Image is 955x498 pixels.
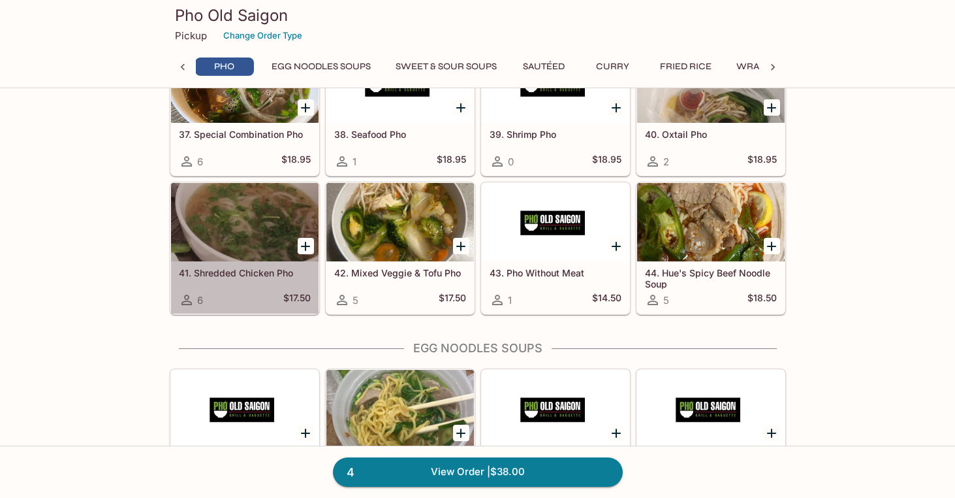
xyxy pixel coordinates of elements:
button: Egg Noodles Soups [264,58,378,76]
a: 42. Mixed Veggie & Tofu Pho5$17.50 [326,182,475,314]
h5: 41. Shredded Chicken Pho [179,267,311,278]
a: 4View Order |$38.00 [333,457,623,486]
h5: $18.95 [437,154,466,169]
button: Pho [195,58,254,76]
button: Add 39. Shrimp Pho [608,99,625,116]
div: 47. Beef Balls & Noodle Soup [326,370,474,448]
span: 4 [339,463,362,482]
div: 40. Oxtail Pho [637,44,785,123]
h5: 44. Hue's Spicy Beef Noodle Soup [645,267,777,289]
button: Add 47. Beef Balls & Noodle Soup [453,425,469,441]
span: 1 [352,156,356,168]
div: 41. Shredded Chicken Pho [171,183,319,261]
div: 43. Pho Without Meat [482,183,629,261]
span: 1 [508,294,512,307]
button: Fried Rice [653,58,719,76]
h5: $17.50 [283,292,311,308]
span: 2 [663,156,669,168]
div: 37. Special Combination Pho [171,44,319,123]
h5: 37. Special Combination Pho [179,129,311,140]
span: 5 [352,294,358,307]
div: 39. Shrimp Pho [482,44,629,123]
span: 6 [197,156,203,168]
a: 39. Shrimp Pho0$18.95 [481,44,630,176]
h5: $14.50 [592,292,621,308]
h5: $17.50 [439,292,466,308]
div: 42. Mixed Veggie & Tofu Pho [326,183,474,261]
h5: 40. Oxtail Pho [645,129,777,140]
button: Add 40. Oxtail Pho [764,99,780,116]
h5: $18.95 [592,154,621,169]
span: 5 [663,294,669,307]
a: 44. Hue's Spicy Beef Noodle Soup5$18.50 [636,182,785,314]
button: Sweet & Sour Soups [388,58,504,76]
h4: Egg Noodles Soups [170,341,786,356]
a: 37. Special Combination Pho6$18.95 [170,44,319,176]
h5: 42. Mixed Veggie & Tofu Pho [334,267,466,278]
button: Add 46. Chicken & Noodle Soup [298,425,314,441]
a: 41. Shredded Chicken Pho6$17.50 [170,182,319,314]
span: 0 [508,156,514,168]
h5: $18.95 [281,154,311,169]
a: 38. Seafood Pho1$18.95 [326,44,475,176]
h5: $18.50 [747,292,777,308]
a: 43. Pho Without Meat1$14.50 [481,182,630,314]
button: Add 42. Mixed Veggie & Tofu Pho [453,238,469,254]
button: Wrap & Roll Platter [729,58,847,76]
a: 40. Oxtail Pho2$18.95 [636,44,785,176]
button: Add 43. Pho Without Meat [608,238,625,254]
button: Add 44. Hue's Spicy Beef Noodle Soup [764,238,780,254]
div: 46. Chicken & Noodle Soup [171,370,319,448]
span: 6 [197,294,203,307]
h3: Pho Old Saigon [175,5,781,25]
button: Curry [584,58,642,76]
button: Add 38. Seafood Pho [453,99,469,116]
button: Change Order Type [217,25,308,46]
button: Add 41. Shredded Chicken Pho [298,238,314,254]
div: 49. Wonton with Sliced Pork Noodle Soup [637,370,785,448]
button: Add 48. Wontons & Sliced Pork Soup [608,425,625,441]
h5: 43. Pho Without Meat [490,267,621,278]
p: Pickup [175,29,207,42]
button: Add 37. Special Combination Pho [298,99,314,116]
div: 44. Hue's Spicy Beef Noodle Soup [637,183,785,261]
div: 48. Wontons & Sliced Pork Soup [482,370,629,448]
h5: 39. Shrimp Pho [490,129,621,140]
h5: $18.95 [747,154,777,169]
div: 38. Seafood Pho [326,44,474,123]
h5: 38. Seafood Pho [334,129,466,140]
button: Add 49. Wonton with Sliced Pork Noodle Soup [764,425,780,441]
button: Sautéed [514,58,573,76]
